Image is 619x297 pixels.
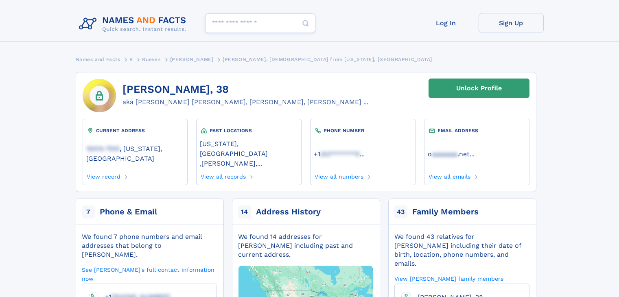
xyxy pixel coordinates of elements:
[129,54,133,64] a: R
[205,13,315,33] input: search input
[238,205,251,218] span: 14
[394,205,407,218] span: 43
[256,206,321,218] div: Address History
[100,206,157,218] div: Phone & Email
[429,79,529,98] a: Unlock Profile
[201,159,262,167] a: [PERSON_NAME],...
[76,13,193,35] img: Logo Names and Facts
[394,275,503,282] a: View [PERSON_NAME] family members
[170,54,214,64] a: [PERSON_NAME]
[76,54,120,64] a: Names and Facts
[412,206,479,218] div: Family Members
[479,13,544,33] a: Sign Up
[314,171,363,180] a: View all numbers
[394,232,529,268] div: We found 43 relatives for [PERSON_NAME] including their date of birth, location, phone numbers, a...
[200,135,297,171] div: ,
[82,232,217,259] div: We found 7 phone numbers and email addresses that belong to [PERSON_NAME].
[200,171,246,180] a: View all records
[142,54,161,64] a: Rueven
[413,13,479,33] a: Log In
[428,171,470,180] a: View all emails
[86,171,121,180] a: View record
[170,57,214,62] span: [PERSON_NAME]
[223,57,432,62] span: [PERSON_NAME], [DEMOGRAPHIC_DATA] from [US_STATE], [GEOGRAPHIC_DATA]
[200,139,297,157] a: [US_STATE], [GEOGRAPHIC_DATA]
[456,79,502,98] div: Unlock Profile
[82,205,95,218] span: 7
[314,127,411,135] div: PHONE NUMBER
[86,145,120,153] span: 10013-7510
[296,13,315,33] button: Search Button
[82,266,217,282] a: See [PERSON_NAME]'s full contact information now
[86,144,184,162] a: 10013-7510, [US_STATE], [GEOGRAPHIC_DATA]
[129,57,133,62] span: R
[238,232,373,259] div: We found 14 addresses for [PERSON_NAME] including past and current address.
[428,127,525,135] div: EMAIL ADDRESS
[314,150,411,158] a: ...
[432,150,457,158] span: aaaaaaa
[200,127,297,135] div: PAST LOCATIONS
[122,97,368,107] div: aka [PERSON_NAME] [PERSON_NAME], [PERSON_NAME], [PERSON_NAME] ...
[86,127,184,135] div: CURRENT ADDRESS
[142,57,161,62] span: Rueven
[122,83,368,96] h1: [PERSON_NAME], 38
[428,149,470,158] a: oaaaaaaa.net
